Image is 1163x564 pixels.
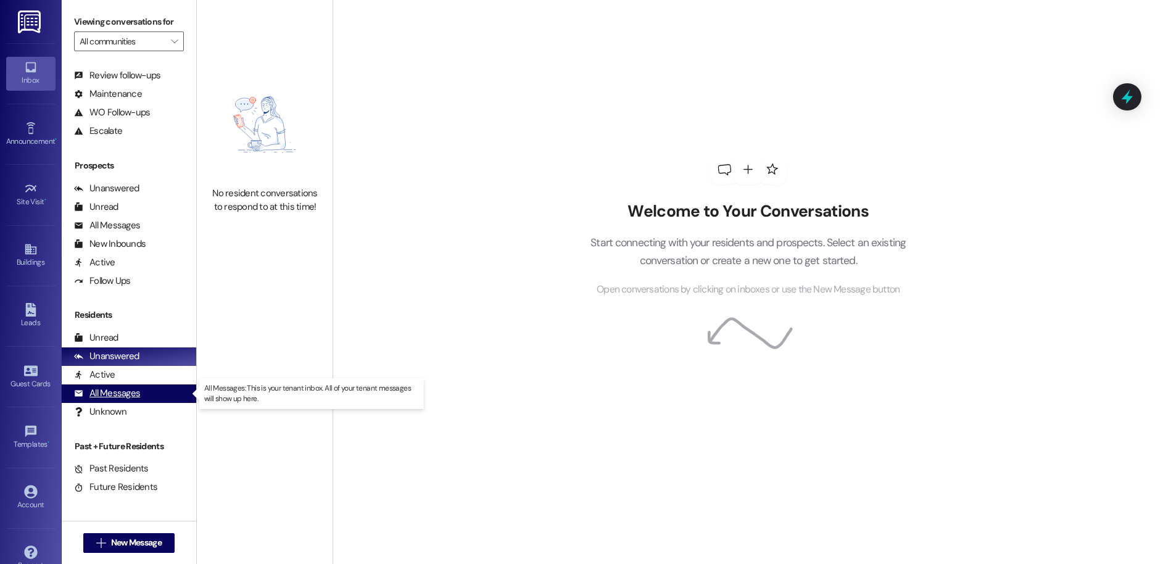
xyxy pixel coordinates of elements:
[18,10,43,33] img: ResiDesk Logo
[80,31,164,51] input: All communities
[74,182,139,195] div: Unanswered
[6,178,56,212] a: Site Visit •
[74,256,115,269] div: Active
[6,481,56,515] a: Account
[62,309,196,321] div: Residents
[210,187,319,214] div: No resident conversations to respond to at this time!
[74,12,184,31] label: Viewing conversations for
[597,282,900,297] span: Open conversations by clicking on inboxes or use the New Message button
[74,238,146,251] div: New Inbounds
[55,135,57,144] span: •
[74,125,122,138] div: Escalate
[74,275,131,288] div: Follow Ups
[74,405,126,418] div: Unknown
[74,387,140,400] div: All Messages
[6,239,56,272] a: Buildings
[74,462,149,475] div: Past Residents
[48,438,49,447] span: •
[6,57,56,90] a: Inbox
[74,219,140,232] div: All Messages
[83,533,175,553] button: New Message
[210,68,319,181] img: empty-state
[6,299,56,333] a: Leads
[74,201,118,214] div: Unread
[6,360,56,394] a: Guest Cards
[74,481,157,494] div: Future Residents
[44,196,46,204] span: •
[74,88,142,101] div: Maintenance
[204,383,419,404] p: All Messages: This is your tenant inbox. All of your tenant messages will show up here.
[6,421,56,454] a: Templates •
[96,538,106,548] i: 
[74,350,139,363] div: Unanswered
[74,69,160,82] div: Review follow-ups
[62,440,196,453] div: Past + Future Residents
[111,536,162,549] span: New Message
[74,331,118,344] div: Unread
[572,202,925,222] h2: Welcome to Your Conversations
[74,106,150,119] div: WO Follow-ups
[62,159,196,172] div: Prospects
[171,36,178,46] i: 
[74,368,115,381] div: Active
[572,234,925,269] p: Start connecting with your residents and prospects. Select an existing conversation or create a n...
